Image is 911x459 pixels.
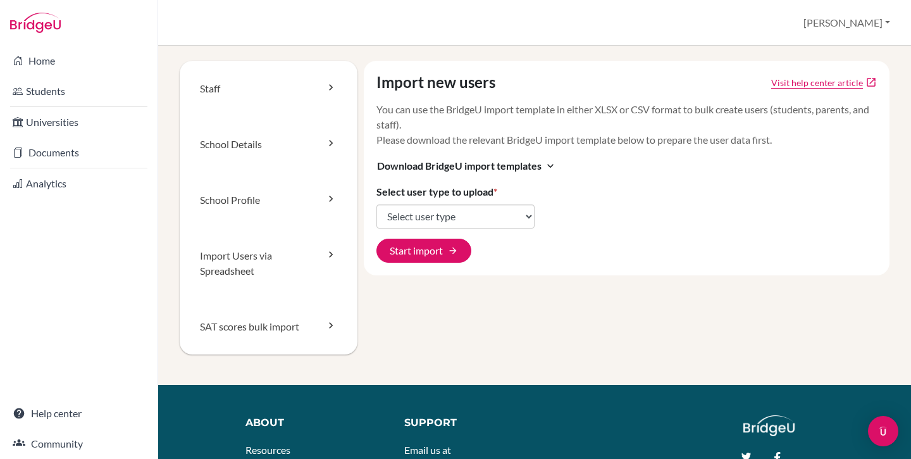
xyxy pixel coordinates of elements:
[376,184,497,199] label: Select user type to upload
[245,444,290,456] a: Resources
[180,299,357,355] a: SAT scores bulk import
[3,431,155,456] a: Community
[3,401,155,426] a: Help center
[180,61,357,116] a: Staff
[377,158,542,173] span: Download BridgeU import templates
[3,110,155,135] a: Universities
[544,160,557,172] i: expand_more
[180,116,357,172] a: School Details
[245,415,376,431] div: About
[3,140,155,165] a: Documents
[868,416,898,446] div: Open Intercom Messenger
[376,102,877,148] p: You can use the BridgeU import template in either XLSX or CSV format to bulk create users (studen...
[3,171,155,196] a: Analytics
[180,228,357,299] a: Import Users via Spreadsheet
[743,415,795,436] img: logo_white@2x-f4f0deed5e89b7ecb1c2cc34c3e3d731f90f0f143d5ea2071677605dd97b5244.png
[3,79,155,104] a: Students
[798,11,896,35] button: [PERSON_NAME]
[865,77,877,88] a: open_in_new
[376,73,495,92] h4: Import new users
[448,246,458,256] span: arrow_forward
[10,13,61,33] img: Bridge-U
[376,239,471,263] button: Start import
[404,415,523,431] div: Support
[771,76,863,89] a: Click to open Tracking student registration article in a new tab
[180,172,357,228] a: School Profile
[3,48,155,73] a: Home
[376,158,557,174] button: Download BridgeU import templatesexpand_more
